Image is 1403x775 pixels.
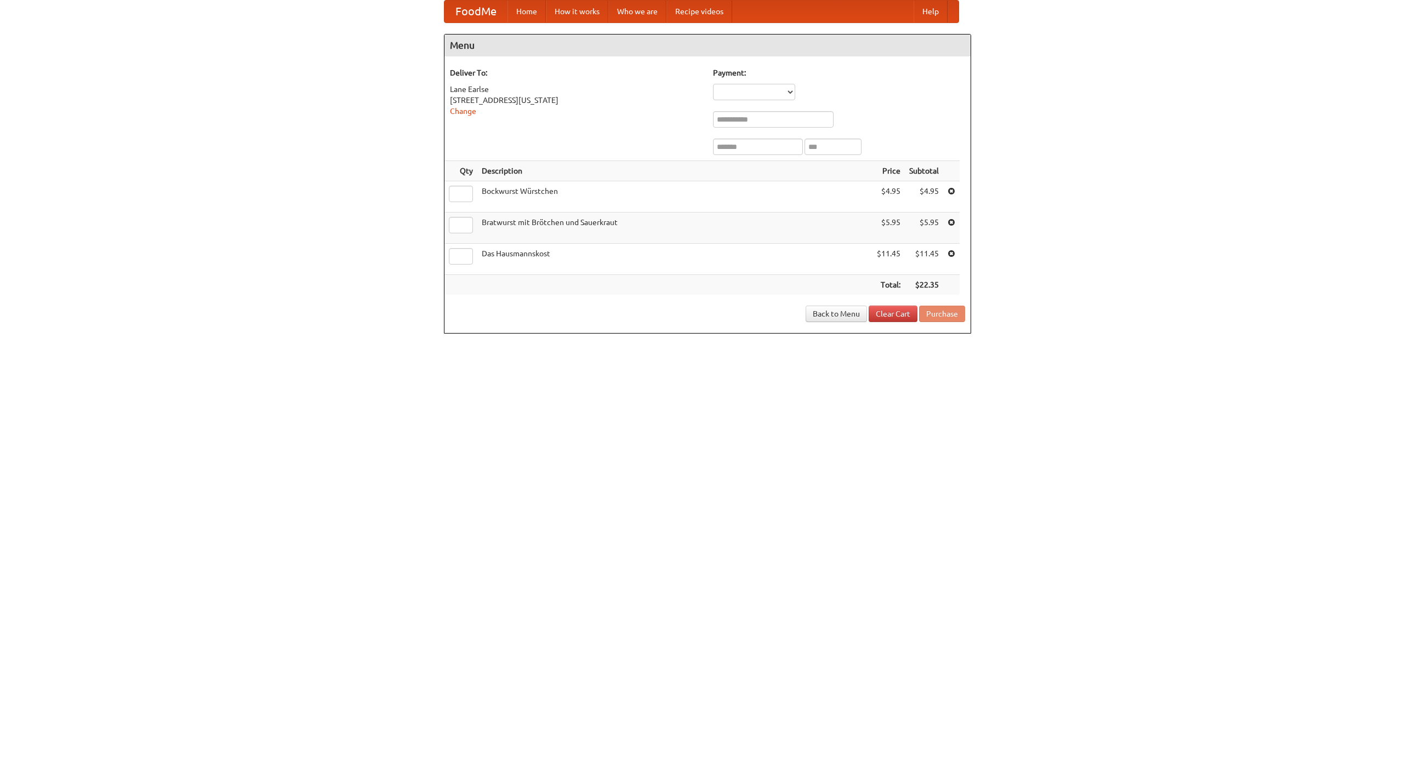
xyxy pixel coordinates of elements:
[608,1,666,22] a: Who we are
[872,275,905,295] th: Total:
[477,181,872,213] td: Bockwurst Würstchen
[872,181,905,213] td: $4.95
[905,213,943,244] td: $5.95
[546,1,608,22] a: How it works
[905,275,943,295] th: $22.35
[914,1,948,22] a: Help
[872,161,905,181] th: Price
[905,181,943,213] td: $4.95
[450,84,702,95] div: Lane Earlse
[477,213,872,244] td: Bratwurst mit Brötchen und Sauerkraut
[450,107,476,116] a: Change
[450,67,702,78] h5: Deliver To:
[477,161,872,181] th: Description
[905,161,943,181] th: Subtotal
[872,244,905,275] td: $11.45
[444,1,507,22] a: FoodMe
[713,67,965,78] h5: Payment:
[507,1,546,22] a: Home
[905,244,943,275] td: $11.45
[919,306,965,322] button: Purchase
[869,306,917,322] a: Clear Cart
[806,306,867,322] a: Back to Menu
[666,1,732,22] a: Recipe videos
[872,213,905,244] td: $5.95
[477,244,872,275] td: Das Hausmannskost
[444,161,477,181] th: Qty
[444,35,971,56] h4: Menu
[450,95,702,106] div: [STREET_ADDRESS][US_STATE]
